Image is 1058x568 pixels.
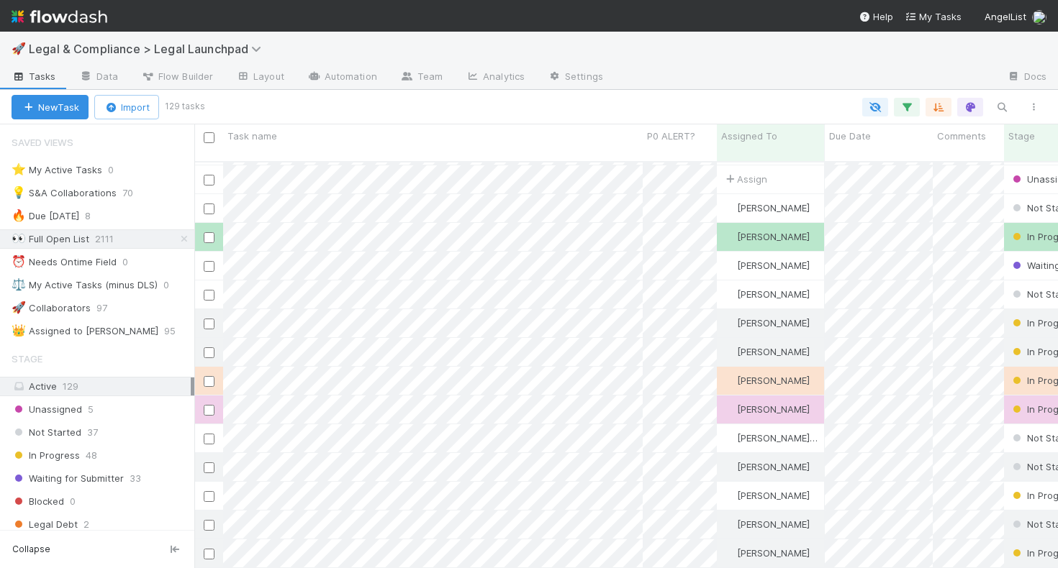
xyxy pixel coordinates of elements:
[723,317,735,329] img: avatar_0b1dbcb8-f701-47e0-85bc-d79ccc0efe6c.png
[204,520,214,531] input: Toggle Row Selected
[937,129,986,143] span: Comments
[12,128,73,157] span: Saved Views
[723,260,735,271] img: avatar_b5be9b1b-4537-4870-b8e7-50cc2287641b.png
[905,9,962,24] a: My Tasks
[130,469,141,487] span: 33
[737,231,810,242] span: [PERSON_NAME]
[68,66,130,89] a: Data
[12,184,117,202] div: S&A Collaborations
[723,258,810,272] div: [PERSON_NAME]
[204,232,214,243] input: Toggle Row Selected
[12,469,124,487] span: Waiting for Submitter
[204,175,214,185] input: Toggle Row Selected
[12,186,26,198] span: 💡
[737,432,841,444] span: [PERSON_NAME] Bridge
[225,66,296,89] a: Layout
[536,66,615,89] a: Settings
[29,42,268,56] span: Legal & Compliance > Legal Launchpad
[122,184,148,202] span: 70
[723,431,818,445] div: [PERSON_NAME] Bridge
[12,516,78,533] span: Legal Debt
[12,207,79,225] div: Due [DATE]
[721,129,777,143] span: Assigned To
[1032,10,1046,24] img: avatar_6811aa62-070e-4b0a-ab85-15874fb457a1.png
[204,549,214,559] input: Toggle Row Selected
[737,403,810,415] span: [PERSON_NAME]
[95,230,128,248] span: 2111
[737,346,810,357] span: [PERSON_NAME]
[723,547,735,559] img: avatar_cd087ddc-540b-4a45-9726-71183506ed6a.png
[859,9,893,24] div: Help
[723,229,810,244] div: [PERSON_NAME]
[204,462,214,473] input: Toggle Row Selected
[723,202,735,214] img: avatar_cd087ddc-540b-4a45-9726-71183506ed6a.png
[905,11,962,22] span: My Tasks
[108,161,128,179] span: 0
[12,95,89,119] button: NewTask
[204,203,214,214] input: Toggle Row Selected
[164,322,190,340] span: 95
[723,172,767,186] span: Assign
[12,209,26,221] span: 🔥
[12,4,107,29] img: logo-inverted-e16ddd16eac7371096b0.svg
[723,546,810,560] div: [PERSON_NAME]
[12,230,89,248] div: Full Open List
[204,376,214,387] input: Toggle Row Selected
[723,316,810,330] div: [PERSON_NAME]
[204,132,214,143] input: Toggle All Rows Selected
[723,432,735,444] img: avatar_4038989c-07b2-403a-8eae-aaaab2974011.png
[141,69,213,83] span: Flow Builder
[12,344,42,373] span: Stage
[63,380,78,392] span: 129
[647,129,695,143] span: P0 ALERT?
[122,253,143,271] span: 0
[96,299,122,317] span: 97
[204,434,214,444] input: Toggle Row Selected
[296,66,389,89] a: Automation
[227,129,277,143] span: Task name
[737,547,810,559] span: [PERSON_NAME]
[723,373,810,388] div: [PERSON_NAME]
[12,255,26,267] span: ⏰
[12,301,26,313] span: 🚀
[829,129,871,143] span: Due Date
[88,400,94,418] span: 5
[12,400,82,418] span: Unassigned
[737,202,810,214] span: [PERSON_NAME]
[70,493,76,510] span: 0
[737,288,810,300] span: [PERSON_NAME]
[1008,129,1035,143] span: Stage
[12,253,117,271] div: Needs Ontime Field
[723,461,735,472] img: avatar_9b18377c-2ab8-4698-9af2-31fe0779603e.png
[723,403,735,415] img: avatar_0b1dbcb8-f701-47e0-85bc-d79ccc0efe6c.png
[723,346,735,357] img: avatar_0b1dbcb8-f701-47e0-85bc-d79ccc0efe6c.png
[723,490,735,501] img: avatar_b5be9b1b-4537-4870-b8e7-50cc2287641b.png
[454,66,536,89] a: Analytics
[204,261,214,272] input: Toggle Row Selected
[204,405,214,416] input: Toggle Row Selected
[12,493,64,510] span: Blocked
[12,276,158,294] div: My Active Tasks (minus DLS)
[723,287,810,301] div: [PERSON_NAME]
[86,446,97,464] span: 48
[12,278,26,290] span: ⚖️
[723,459,810,474] div: [PERSON_NAME]
[389,66,454,89] a: Team
[83,516,89,533] span: 2
[165,100,205,113] small: 129 tasks
[12,299,91,317] div: Collaborators
[723,517,810,531] div: [PERSON_NAME]
[723,344,810,359] div: [PERSON_NAME]
[12,543,50,556] span: Collapse
[12,161,102,179] div: My Active Tasks
[204,319,214,329] input: Toggle Row Selected
[12,377,191,395] div: Active
[723,375,735,386] img: avatar_0b1dbcb8-f701-47e0-85bc-d79ccc0efe6c.png
[12,163,26,175] span: ⭐
[737,317,810,329] span: [PERSON_NAME]
[12,69,56,83] span: Tasks
[737,260,810,271] span: [PERSON_NAME]
[723,518,735,530] img: avatar_9b18377c-2ab8-4698-9af2-31fe0779603e.png
[737,375,810,386] span: [PERSON_NAME]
